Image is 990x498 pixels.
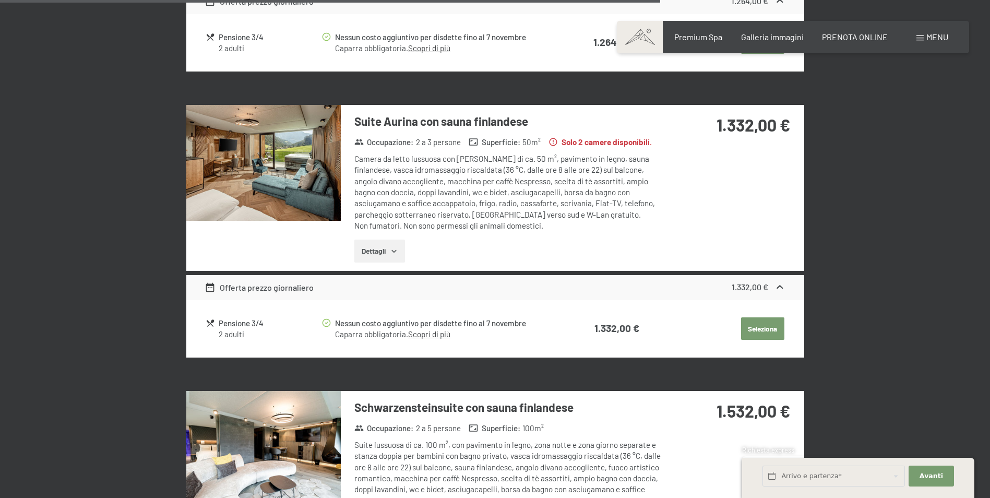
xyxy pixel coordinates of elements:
strong: Superficie : [469,423,520,434]
div: 2 adulti [219,43,320,54]
div: 2 adulti [219,329,320,340]
a: Scopri di più [408,329,450,339]
span: 2 a 3 persone [416,137,461,148]
h3: Suite Aurina con sauna finlandese [354,113,665,129]
span: 50 m² [522,137,541,148]
a: Galleria immagini [741,32,804,42]
strong: Occupazione : [354,423,414,434]
span: Avanti [920,471,943,481]
button: Avanti [909,466,953,487]
strong: 1.332,00 € [594,322,639,334]
strong: 1.532,00 € [717,401,790,421]
div: Offerta prezzo giornaliero [205,281,314,294]
strong: Superficie : [469,137,520,148]
div: Pensione 3/4 [219,317,320,329]
div: Caparra obbligatoria. [335,43,552,54]
div: Nessun costo aggiuntivo per disdette fino al 7 novembre [335,31,552,43]
img: mss_renderimg.php [186,105,341,221]
strong: 1.332,00 € [717,115,790,135]
span: 100 m² [522,423,544,434]
a: Premium Spa [674,32,722,42]
div: Caparra obbligatoria. [335,329,552,340]
div: Camera da letto lussuosa con [PERSON_NAME] di ca. 50 m², pavimento in legno, sauna finlandese, va... [354,153,665,231]
span: Menu [926,32,948,42]
span: Richiesta express [742,446,794,454]
span: 2 a 5 persone [416,423,461,434]
strong: Occupazione : [354,137,414,148]
a: Scopri di più [408,43,450,53]
button: Dettagli [354,240,405,263]
strong: Solo 2 camere disponibili. [548,137,652,148]
strong: 1.332,00 € [732,282,768,292]
div: Nessun costo aggiuntivo per disdette fino al 7 novembre [335,317,552,329]
strong: 1.264,00 € [593,36,639,48]
div: Offerta prezzo giornaliero1.332,00 € [186,275,804,300]
div: Pensione 3/4 [219,31,320,43]
button: Seleziona [741,317,784,340]
a: PRENOTA ONLINE [822,32,888,42]
h3: Schwarzensteinsuite con sauna finlandese [354,399,665,416]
